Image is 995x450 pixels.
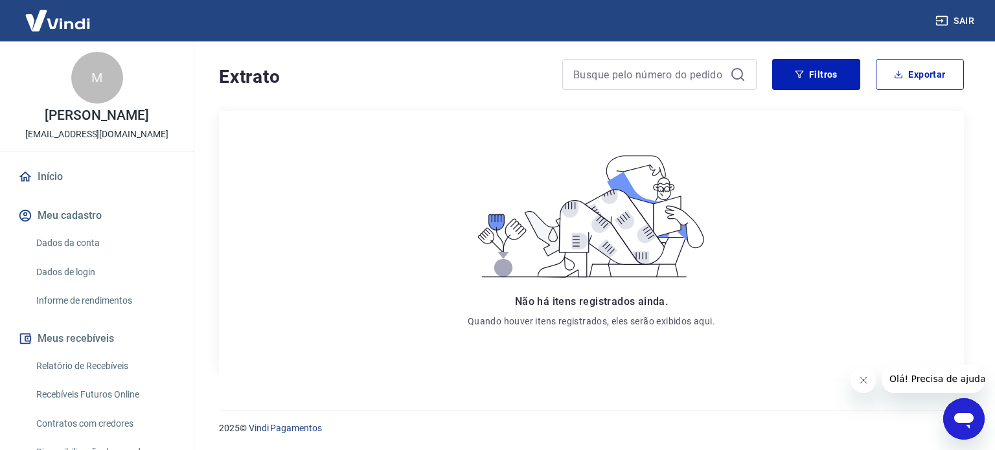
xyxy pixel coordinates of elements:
img: Vindi [16,1,100,40]
h4: Extrato [219,64,547,90]
a: Dados de login [31,259,178,286]
button: Meu cadastro [16,201,178,230]
div: M [71,52,123,104]
p: Quando houver itens registrados, eles serão exibidos aqui. [468,315,715,328]
iframe: Botão para abrir a janela de mensagens [943,398,985,440]
p: [EMAIL_ADDRESS][DOMAIN_NAME] [25,128,168,141]
p: [PERSON_NAME] [45,109,148,122]
button: Exportar [876,59,964,90]
span: Olá! Precisa de ajuda? [8,9,109,19]
a: Recebíveis Futuros Online [31,381,178,408]
button: Meus recebíveis [16,324,178,353]
button: Filtros [772,59,860,90]
a: Contratos com credores [31,411,178,437]
a: Relatório de Recebíveis [31,353,178,379]
p: 2025 © [219,422,964,435]
a: Informe de rendimentos [31,287,178,314]
a: Dados da conta [31,230,178,256]
a: Início [16,163,178,191]
a: Vindi Pagamentos [249,423,322,433]
button: Sair [933,9,979,33]
input: Busque pelo número do pedido [573,65,725,84]
iframe: Fechar mensagem [851,367,876,393]
span: Não há itens registrados ainda. [515,295,668,308]
iframe: Mensagem da empresa [882,365,985,393]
